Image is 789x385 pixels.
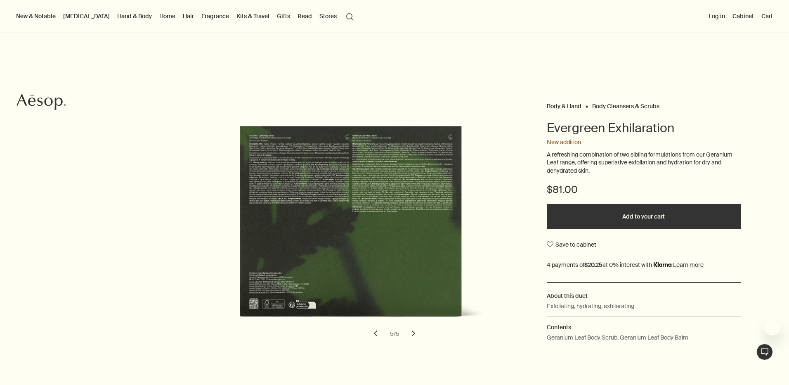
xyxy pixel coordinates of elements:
a: [MEDICAL_DATA] [61,11,111,21]
button: Cart [760,11,775,21]
div: Aesop says "Our consultants are available now to offer personalised product advice.". Open messag... [645,319,781,377]
a: Body Cleansers & Scrubs [592,102,659,106]
a: Body & Hand [547,102,581,106]
iframe: no content [645,360,662,377]
a: Hand & Body [116,11,154,21]
button: next slide [404,324,423,342]
a: Kits & Travel [235,11,271,21]
button: Add to your cart - $81.00 [547,204,741,229]
button: Open search [343,8,357,24]
button: Save to cabinet [547,237,596,252]
button: Stores [318,11,338,21]
img: Back of recycled cardboard gift box. [169,112,532,332]
div: Evergreen Exhilaration [66,112,526,342]
h2: Contents [547,323,741,332]
a: Gifts [275,11,292,21]
a: Aesop [14,92,68,114]
h2: About this duet [547,291,741,300]
a: Fragrance [200,11,231,21]
p: Geranium Leaf Body Scrub, Geranium Leaf Body Balm [547,333,688,342]
button: New & Notable [14,11,57,21]
h1: Evergreen Exhilaration [547,120,741,136]
button: previous slide [366,324,385,342]
a: Cabinet [731,11,756,21]
button: Log in [707,11,727,21]
p: Exfoliating, hydrating, exhilarating [547,302,634,311]
iframe: Close message from Aesop [764,319,781,335]
a: Read [296,11,314,21]
svg: Aesop [17,94,66,110]
span: $81.00 [547,183,578,196]
p: A refreshing combination of two sibling formulations from our Geranium Leaf range, offering super... [547,151,741,175]
a: Hair [181,11,196,21]
a: Home [158,11,177,21]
